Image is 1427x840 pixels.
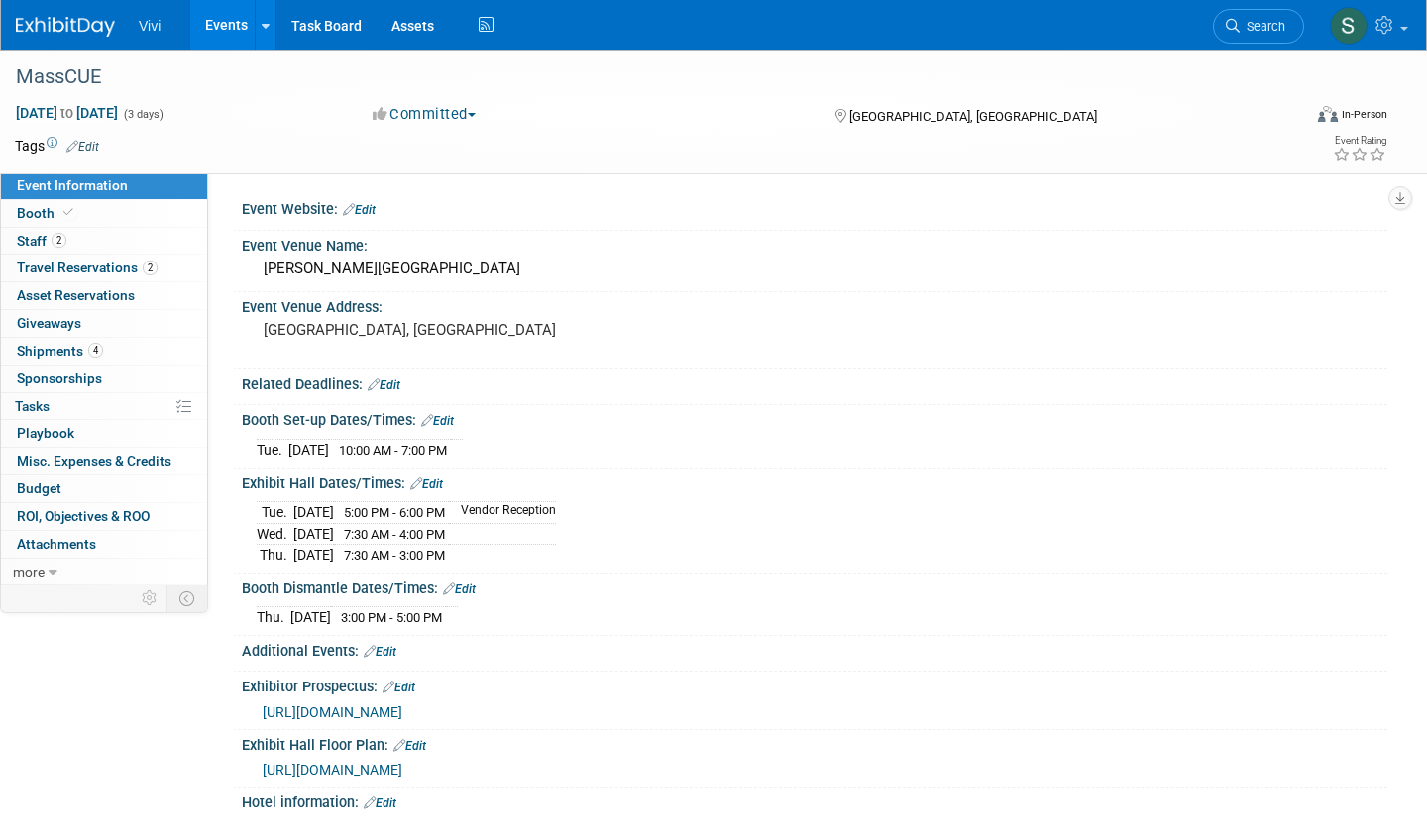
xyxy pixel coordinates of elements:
[1,531,207,558] a: Attachments
[343,203,376,217] a: Edit
[364,796,396,810] a: Edit
[242,369,1387,395] div: Related Deadlines:
[1,200,207,227] a: Booth
[242,469,1387,494] div: Exhibit Hall Dates/Times:
[15,104,119,122] span: [DATE] [DATE]
[17,233,66,249] span: Staff
[242,231,1387,256] div: Event Venue Name:
[1,393,207,420] a: Tasks
[257,254,1372,284] div: [PERSON_NAME][GEOGRAPHIC_DATA]
[242,194,1387,220] div: Event Website:
[17,453,171,469] span: Misc. Expenses & Credits
[1,503,207,530] a: ROI, Objectives & ROO
[257,502,293,524] td: Tue.
[66,140,99,154] a: Edit
[122,108,164,121] span: (3 days)
[17,177,128,193] span: Event Information
[17,425,74,441] span: Playbook
[1,310,207,337] a: Giveaways
[17,536,96,552] span: Attachments
[344,548,445,563] span: 7:30 AM - 3:00 PM
[410,477,443,491] a: Edit
[242,574,1387,599] div: Booth Dismantle Dates/Times:
[288,439,329,460] td: [DATE]
[1183,103,1387,133] div: Event Format
[1240,19,1285,34] span: Search
[13,564,45,579] span: more
[383,681,415,694] a: Edit
[1,282,207,309] a: Asset Reservations
[52,233,66,248] span: 2
[17,315,81,331] span: Giveaways
[1,255,207,281] a: Travel Reservations2
[449,502,556,524] td: Vendor Reception
[257,607,290,628] td: Thu.
[143,261,158,275] span: 2
[1,172,207,199] a: Event Information
[421,414,454,428] a: Edit
[1330,7,1368,45] img: Sara Membreno
[15,398,50,414] span: Tasks
[257,523,293,545] td: Wed.
[57,105,76,121] span: to
[263,704,402,720] a: [URL][DOMAIN_NAME]
[1318,106,1338,122] img: Format-Inperson.png
[344,527,445,542] span: 7:30 AM - 4:00 PM
[263,762,402,778] a: [URL][DOMAIN_NAME]
[257,439,288,460] td: Tue.
[368,378,400,392] a: Edit
[17,260,158,275] span: Travel Reservations
[17,370,102,386] span: Sponsorships
[364,645,396,659] a: Edit
[293,502,334,524] td: [DATE]
[290,607,331,628] td: [DATE]
[242,787,1387,813] div: Hotel information:
[242,405,1387,431] div: Booth Set-up Dates/Times:
[242,292,1387,317] div: Event Venue Address:
[9,59,1270,95] div: MassCUE
[849,109,1097,124] span: [GEOGRAPHIC_DATA], [GEOGRAPHIC_DATA]
[15,136,99,156] td: Tags
[393,739,426,753] a: Edit
[264,321,698,339] pre: [GEOGRAPHIC_DATA], [GEOGRAPHIC_DATA]
[293,523,334,545] td: [DATE]
[17,205,77,221] span: Booth
[366,104,484,125] button: Committed
[242,730,1387,756] div: Exhibit Hall Floor Plan:
[1,420,207,447] a: Playbook
[344,505,445,520] span: 5:00 PM - 6:00 PM
[88,343,103,358] span: 4
[1,448,207,474] a: Misc. Expenses & Credits
[242,636,1387,662] div: Additional Events:
[63,207,73,218] i: Booth reservation complete
[139,18,161,34] span: Vivi
[257,545,293,566] td: Thu.
[242,672,1387,697] div: Exhibitor Prospectus:
[17,343,103,359] span: Shipments
[339,443,447,458] span: 10:00 AM - 7:00 PM
[1,559,207,585] a: more
[1333,136,1386,146] div: Event Rating
[341,610,442,625] span: 3:00 PM - 5:00 PM
[443,582,476,596] a: Edit
[16,17,115,37] img: ExhibitDay
[17,287,135,303] span: Asset Reservations
[293,545,334,566] td: [DATE]
[1,475,207,502] a: Budget
[1,366,207,392] a: Sponsorships
[17,508,150,524] span: ROI, Objectives & ROO
[133,585,167,611] td: Personalize Event Tab Strip
[1,338,207,365] a: Shipments4
[1213,9,1304,44] a: Search
[167,585,208,611] td: Toggle Event Tabs
[1341,107,1387,122] div: In-Person
[17,480,61,496] span: Budget
[1,228,207,255] a: Staff2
